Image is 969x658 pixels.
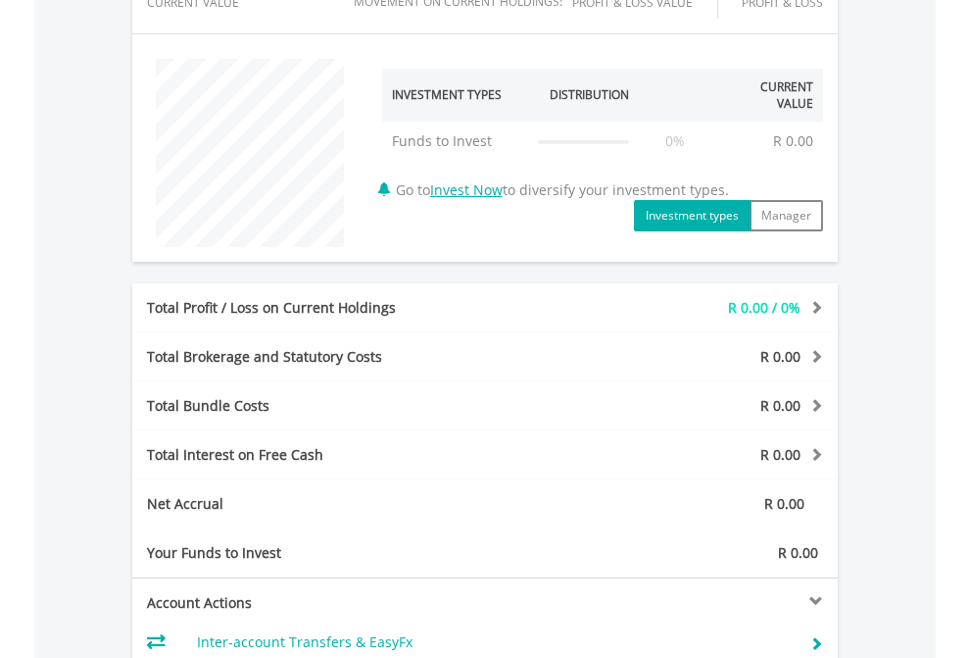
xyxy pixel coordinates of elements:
[778,543,818,562] span: R 0.00
[750,200,823,231] button: Manager
[760,445,800,464] span: R 0.00
[382,122,529,161] td: Funds to Invest
[367,49,838,231] div: Go to to diversify your investment types.
[197,628,785,657] td: Inter-account Transfers & EasyFx
[760,396,800,415] span: R 0.00
[712,69,823,122] th: Current Value
[132,494,544,514] div: Net Accrual
[132,445,544,465] div: Total Interest on Free Cash
[382,69,529,122] th: Investment Types
[132,396,544,416] div: Total Bundle Costs
[764,494,804,513] span: R 0.00
[430,180,503,199] a: Invest Now
[132,347,544,367] div: Total Brokerage and Statutory Costs
[634,200,751,231] button: Investment types
[639,122,712,161] td: 0%
[132,593,485,613] div: Account Actions
[550,86,629,103] div: Distribution
[728,298,800,317] span: R 0.00 / 0%
[763,122,823,161] td: R 0.00
[760,347,800,366] span: R 0.00
[132,298,544,318] div: Total Profit / Loss on Current Holdings
[132,543,485,563] div: Your Funds to Invest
